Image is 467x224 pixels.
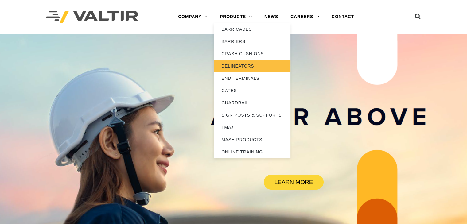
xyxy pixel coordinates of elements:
a: SIGN POSTS & SUPPORTS [214,109,290,121]
a: CRASH CUSHIONS [214,48,290,60]
a: NEWS [258,11,284,23]
a: BARRICADES [214,23,290,35]
a: BARRIERS [214,35,290,48]
a: END TERMINALS [214,72,290,84]
a: MASH PRODUCTS [214,133,290,146]
a: ONLINE TRAINING [214,146,290,158]
a: CAREERS [284,11,325,23]
img: Valtir [46,11,138,23]
a: LEARN MORE [264,175,324,190]
a: GUARDRAIL [214,97,290,109]
a: TMAs [214,121,290,133]
a: DELINEATORS [214,60,290,72]
a: PRODUCTS [214,11,258,23]
a: CONTACT [325,11,360,23]
a: COMPANY [172,11,214,23]
a: GATES [214,84,290,97]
